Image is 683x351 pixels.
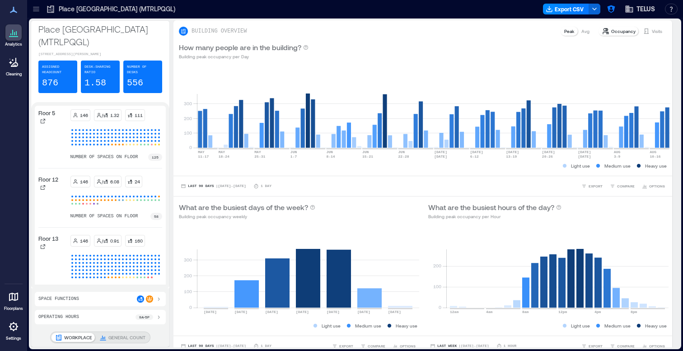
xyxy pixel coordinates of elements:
[234,310,248,314] text: [DATE]
[110,237,119,244] p: 0.91
[428,202,554,213] p: What are the busiest hours of the day?
[64,334,92,341] p: WORKPLACE
[102,178,103,185] p: /
[398,150,405,154] text: JUN
[640,182,667,191] button: OPTIONS
[470,150,483,154] text: [DATE]
[543,4,589,14] button: Export CSV
[265,310,278,314] text: [DATE]
[640,342,667,351] button: OPTIONS
[631,310,637,314] text: 8pm
[261,183,271,189] p: 1 Day
[6,71,22,77] p: Cleaning
[290,154,297,159] text: 1-7
[38,23,162,48] p: Place [GEOGRAPHIC_DATA] (MTRLPQGL)
[38,51,162,57] p: [STREET_ADDRESS][PERSON_NAME]
[127,64,159,75] p: Number of Desks
[506,154,517,159] text: 13-19
[184,130,192,136] tspan: 100
[578,154,591,159] text: [DATE]
[580,182,604,191] button: EXPORT
[70,213,138,220] p: number of spaces on floor
[2,51,25,80] a: Cleaning
[192,28,247,35] p: BUILDING OVERVIEW
[439,304,441,310] tspan: 0
[38,235,58,242] p: Floor 13
[127,77,143,89] p: 556
[38,109,55,117] p: Floor 5
[42,64,74,75] p: Assigned Headcount
[110,178,119,185] p: 6.08
[327,310,340,314] text: [DATE]
[604,322,631,329] p: Medium use
[4,306,23,311] p: Floorplans
[614,150,621,154] text: AUG
[470,154,479,159] text: 6-12
[581,28,589,35] p: Avg
[135,178,140,185] p: 24
[2,22,25,50] a: Analytics
[388,310,401,314] text: [DATE]
[617,183,635,189] span: COMPARE
[330,342,355,351] button: EXPORT
[179,53,309,60] p: Building peak occupancy per Day
[184,273,192,278] tspan: 200
[1,286,26,314] a: Floorplans
[542,154,553,159] text: 20-26
[204,310,217,314] text: [DATE]
[486,310,493,314] text: 4am
[327,154,335,159] text: 8-14
[571,322,590,329] p: Light use
[611,28,636,35] p: Occupancy
[564,28,574,35] p: Peak
[589,183,603,189] span: EXPORT
[108,334,145,341] p: GENERAL COUNT
[359,342,387,351] button: COMPARE
[189,145,192,150] tspan: 0
[542,150,555,154] text: [DATE]
[450,310,458,314] text: 12am
[219,154,229,159] text: 18-24
[589,343,603,349] span: EXPORT
[80,178,88,185] p: 146
[608,342,636,351] button: COMPARE
[434,154,447,159] text: [DATE]
[428,213,561,220] p: Building peak occupancy per Hour
[398,154,409,159] text: 22-28
[650,154,661,159] text: 10-16
[506,150,519,154] text: [DATE]
[362,154,373,159] text: 15-21
[102,112,103,119] p: /
[391,342,417,351] button: OPTIONS
[198,150,205,154] text: MAY
[184,101,192,106] tspan: 300
[400,343,416,349] span: OPTIONS
[179,213,315,220] p: Building peak occupancy weekly
[179,202,308,213] p: What are the busiest days of the week?
[355,322,381,329] p: Medium use
[184,257,192,262] tspan: 300
[645,322,667,329] p: Heavy use
[80,237,88,244] p: 146
[339,343,353,349] span: EXPORT
[184,116,192,121] tspan: 200
[290,150,297,154] text: JUN
[59,5,175,14] p: Place [GEOGRAPHIC_DATA] (MTRLPQGL)
[362,150,369,154] text: JUN
[261,343,271,349] p: 1 Day
[254,154,265,159] text: 25-31
[296,310,309,314] text: [DATE]
[434,150,447,154] text: [DATE]
[428,342,491,351] button: Last Week |[DATE]-[DATE]
[327,150,333,154] text: JUN
[571,162,590,169] p: Light use
[84,77,106,89] p: 1.58
[604,162,631,169] p: Medium use
[614,154,621,159] text: 3-9
[38,176,58,183] p: Floor 12
[636,5,655,14] span: TELUS
[433,263,441,268] tspan: 200
[578,150,591,154] text: [DATE]
[368,343,385,349] span: COMPARE
[135,112,143,119] p: 111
